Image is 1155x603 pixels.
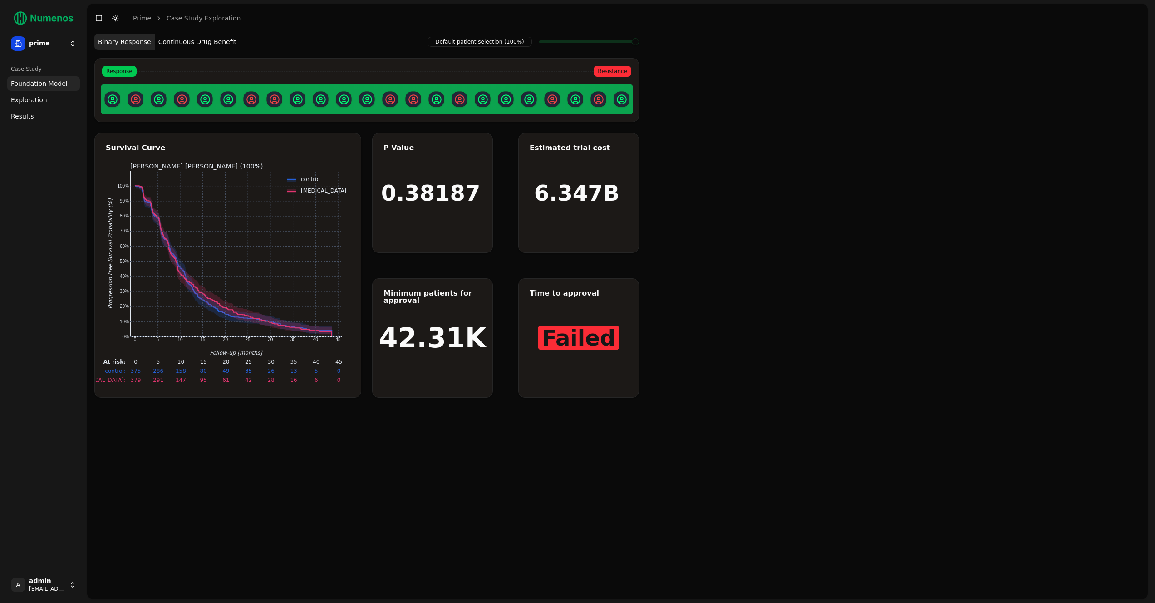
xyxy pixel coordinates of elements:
[153,368,163,374] text: 286
[7,109,80,124] a: Results
[267,359,274,365] text: 30
[11,578,25,592] span: A
[134,359,138,365] text: 0
[119,213,128,218] text: 80%
[428,37,532,47] span: Default patient selection (100%)
[335,359,342,365] text: 45
[222,359,229,365] text: 20
[119,228,128,233] text: 70%
[313,359,319,365] text: 40
[119,304,128,309] text: 20%
[102,66,137,77] span: Response
[153,377,163,383] text: 291
[177,337,183,342] text: 10
[200,377,206,383] text: 95
[594,66,631,77] span: Resistance
[267,377,274,383] text: 28
[29,40,65,48] span: prime
[106,144,350,152] div: Survival Curve
[119,244,128,249] text: 60%
[130,377,141,383] text: 379
[7,62,80,76] div: Case Study
[290,377,297,383] text: 16
[156,337,159,342] text: 5
[167,14,241,23] a: Case Study Exploration
[290,359,297,365] text: 35
[105,368,126,374] text: control:
[122,334,129,339] text: 0%
[119,274,128,279] text: 40%
[301,188,346,194] text: [MEDICAL_DATA]
[337,368,340,374] text: 0
[290,368,297,374] text: 13
[290,337,296,342] text: 35
[379,324,486,351] h1: 42.31K
[78,377,125,383] text: [MEDICAL_DATA]:
[534,182,619,204] h1: 6.347B
[103,359,125,365] text: At risk:
[245,337,251,342] text: 25
[313,337,318,342] text: 40
[245,368,251,374] text: 35
[177,359,184,365] text: 10
[175,368,186,374] text: 158
[119,198,128,203] text: 90%
[7,7,80,29] img: Numenos
[117,183,129,188] text: 100%
[130,163,263,170] text: [PERSON_NAME] [PERSON_NAME] (100%)
[7,93,80,107] a: Exploration
[133,14,151,23] a: prime
[155,34,240,50] button: Continuous Drug Benefit
[7,33,80,54] button: prime
[538,326,619,350] span: Failed
[119,259,128,264] text: 50%
[7,76,80,91] a: Foundation Model
[94,34,155,50] button: Binary Response
[7,574,80,596] button: Aadmin[EMAIL_ADDRESS]
[301,176,320,183] text: control
[335,337,341,342] text: 45
[200,337,206,342] text: 15
[245,359,251,365] text: 25
[119,319,128,324] text: 10%
[175,377,186,383] text: 147
[268,337,273,342] text: 30
[93,12,105,25] button: Toggle Sidebar
[210,350,263,356] text: Follow-up [months]
[11,112,34,121] span: Results
[337,377,340,383] text: 0
[381,182,481,204] h1: 0.38187
[200,368,206,374] text: 80
[119,289,128,294] text: 30%
[200,359,206,365] text: 15
[222,377,229,383] text: 61
[11,95,47,104] span: Exploration
[314,368,318,374] text: 5
[222,337,228,342] text: 20
[314,377,318,383] text: 6
[130,368,141,374] text: 375
[107,198,113,309] text: Progression Free Survival Probability (%)
[133,337,136,342] text: 0
[133,14,241,23] nav: breadcrumb
[109,12,122,25] button: Toggle Dark Mode
[156,359,160,365] text: 5
[11,79,68,88] span: Foundation Model
[29,585,65,593] span: [EMAIL_ADDRESS]
[267,368,274,374] text: 26
[245,377,251,383] text: 42
[222,368,229,374] text: 49
[29,577,65,585] span: admin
